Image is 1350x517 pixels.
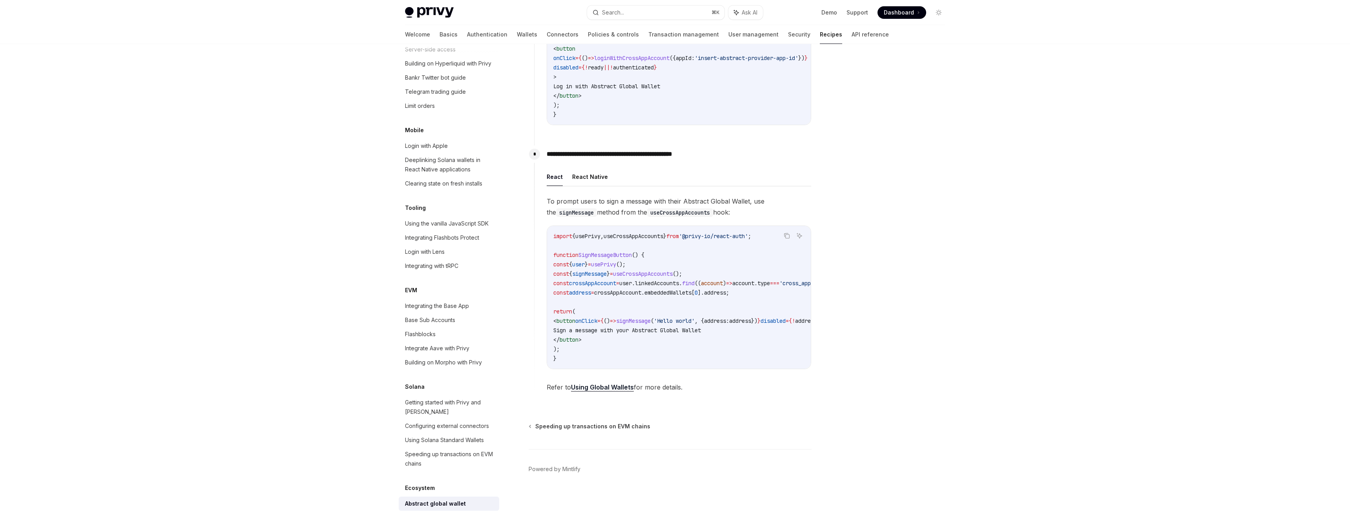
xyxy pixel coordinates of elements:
[553,261,569,268] span: const
[553,355,556,362] span: }
[798,55,805,62] span: })
[729,317,751,324] span: address
[805,55,808,62] span: }
[553,64,578,71] span: disabled
[604,233,663,240] span: useCrossAppAccounts
[770,280,779,287] span: ===
[529,422,650,430] a: Speeding up transactions on EVM chains
[560,92,578,99] span: button
[616,261,626,268] span: ();
[691,289,695,296] span: [
[582,55,588,62] span: ()
[399,395,499,419] a: Getting started with Privy and [PERSON_NAME]
[711,9,720,16] span: ⌘ K
[399,327,499,341] a: Flashblocks
[654,317,695,324] span: 'Hello world'
[575,233,600,240] span: usePrivy
[877,6,926,19] a: Dashboard
[754,280,757,287] span: .
[613,64,654,71] span: authenticated
[405,87,466,96] div: Telegram trading guide
[405,101,435,111] div: Limit orders
[405,233,479,242] div: Integrating Flashbots Protect
[399,433,499,447] a: Using Solana Standard Wallets
[399,447,499,471] a: Speeding up transactions on EVM chains
[679,233,748,240] span: '@privy-io/react-auth'
[821,9,837,16] a: Demo
[698,289,704,296] span: ].
[405,126,424,135] h5: Mobile
[632,251,644,258] span: () {
[405,344,469,353] div: Integrate Aave with Privy
[673,270,682,277] span: ();
[600,233,604,240] span: ,
[594,289,641,296] span: crossAppAccount
[405,382,425,391] h5: Solana
[399,99,499,113] a: Limit orders
[852,25,889,44] a: API reference
[679,280,682,287] span: .
[820,25,842,44] a: Recipes
[553,346,560,353] span: );
[588,55,594,62] span: =>
[654,64,657,71] span: }
[547,382,811,393] span: Refer to for more details.
[588,25,639,44] a: Policies & controls
[578,64,582,71] span: =
[607,270,610,277] span: }
[529,465,580,473] a: Powered by Mintlify
[932,6,945,19] button: Toggle dark mode
[405,247,445,257] div: Login with Lens
[786,317,789,324] span: =
[695,280,701,287] span: ((
[616,280,619,287] span: =
[616,317,651,324] span: signMessage
[405,155,494,174] div: Deeplinking Solana wallets in React Native applications
[553,55,575,62] span: onClick
[571,383,634,391] a: Using Global Wallets
[405,141,448,151] div: Login with Apple
[553,45,556,52] span: <
[569,280,616,287] span: crossAppAccount
[582,64,585,71] span: {
[553,92,560,99] span: </
[726,289,729,296] span: ;
[399,313,499,327] a: Base Sub Accounts
[405,329,436,339] div: Flashblocks
[732,280,754,287] span: account
[399,355,499,370] a: Building on Morpho with Privy
[572,233,575,240] span: {
[704,289,726,296] span: address
[632,280,635,287] span: .
[648,25,719,44] a: Transaction management
[610,317,616,324] span: =>
[405,25,430,44] a: Welcome
[547,25,578,44] a: Connectors
[779,280,814,287] span: 'cross_app'
[602,8,624,17] div: Search...
[726,280,732,287] span: =>
[578,336,582,343] span: >
[597,317,600,324] span: =
[467,25,507,44] a: Authentication
[610,64,613,71] span: !
[635,280,679,287] span: linkedAccounts
[405,203,426,213] h5: Tooling
[585,261,588,268] span: }
[728,25,779,44] a: User management
[591,261,616,268] span: usePrivy
[399,153,499,177] a: Deeplinking Solana wallets in React Native applications
[405,450,494,468] div: Speeding up transactions on EVM chains
[553,233,572,240] span: import
[553,289,569,296] span: const
[695,55,798,62] span: 'insert-abstract-provider-app-id'
[399,71,499,85] a: Bankr Twitter bot guide
[569,270,572,277] span: {
[578,92,582,99] span: >
[676,55,695,62] span: appId:
[682,280,695,287] span: find
[399,231,499,245] a: Integrating Flashbots Protect
[585,64,588,71] span: !
[553,111,556,118] span: }
[553,317,556,324] span: <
